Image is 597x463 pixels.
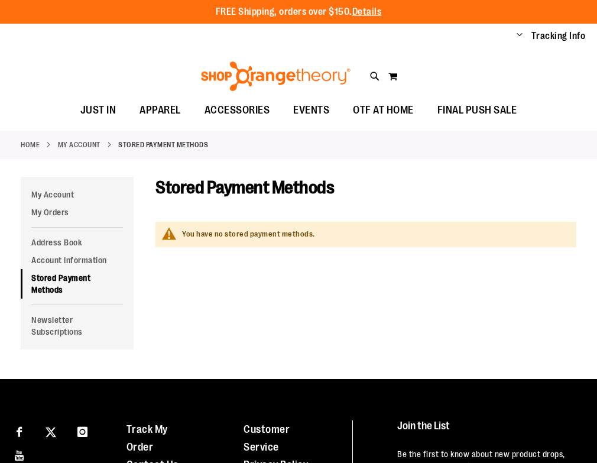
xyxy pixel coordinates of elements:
img: Twitter [46,427,56,438]
a: JUST IN [69,97,128,124]
a: Details [352,7,382,17]
span: ACCESSORIES [205,97,270,124]
span: Stored Payment Methods [155,177,334,197]
a: Address Book [21,234,134,251]
a: EVENTS [281,97,341,124]
a: Newsletter Subscriptions [21,311,134,341]
a: Customer Service [244,423,290,453]
span: JUST IN [80,97,116,124]
span: EVENTS [293,97,329,124]
p: FREE Shipping, orders over $150. [216,5,382,19]
a: Tracking Info [531,30,586,43]
a: Stored Payment Methods [21,269,134,299]
h4: Join the List [397,420,579,442]
span: FINAL PUSH SALE [437,97,517,124]
img: Shop Orangetheory [199,61,352,91]
a: Visit our Instagram page [72,420,93,441]
button: Account menu [517,30,523,42]
a: My Account [21,186,134,203]
a: Track My Order [126,423,168,453]
strong: Stored Payment Methods [118,140,208,150]
a: Visit our Facebook page [9,420,30,441]
a: APPAREL [128,97,193,124]
a: My Account [58,140,100,150]
a: Home [21,140,40,150]
a: ACCESSORIES [193,97,282,124]
a: OTF AT HOME [341,97,426,124]
a: Visit our X page [41,420,61,441]
span: OTF AT HOME [353,97,414,124]
span: You have no stored payment methods. [182,229,315,238]
a: My Orders [21,203,134,221]
span: APPAREL [139,97,181,124]
a: FINAL PUSH SALE [426,97,529,124]
a: Account Information [21,251,134,269]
